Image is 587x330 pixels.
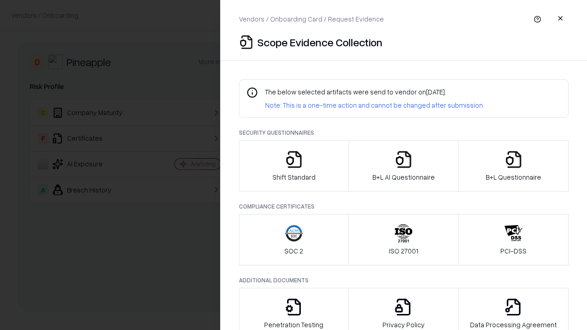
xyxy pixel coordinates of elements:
p: Vendors / Onboarding Card / Request Evidence [239,14,384,24]
p: Scope Evidence Collection [257,35,382,49]
button: B+L AI Questionnaire [349,140,459,192]
p: Security Questionnaires [239,129,569,137]
p: Privacy Policy [382,320,425,330]
p: Note: This is a one-time action and cannot be changed after submission. [265,100,484,110]
button: B+L Questionnaire [458,140,569,192]
p: Shift Standard [272,172,316,182]
p: B+L AI Questionnaire [372,172,435,182]
p: B+L Questionnaire [486,172,541,182]
p: PCI-DSS [500,246,526,256]
button: PCI-DSS [458,214,569,265]
p: ISO 27001 [389,246,418,256]
button: Shift Standard [239,140,349,192]
p: Compliance Certificates [239,203,569,210]
button: SOC 2 [239,214,349,265]
p: The below selected artifacts were send to vendor on [DATE] . [265,87,484,97]
button: ISO 27001 [349,214,459,265]
p: Additional Documents [239,276,569,284]
p: SOC 2 [284,246,303,256]
p: Data Processing Agreement [470,320,557,330]
p: Penetration Testing [264,320,323,330]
